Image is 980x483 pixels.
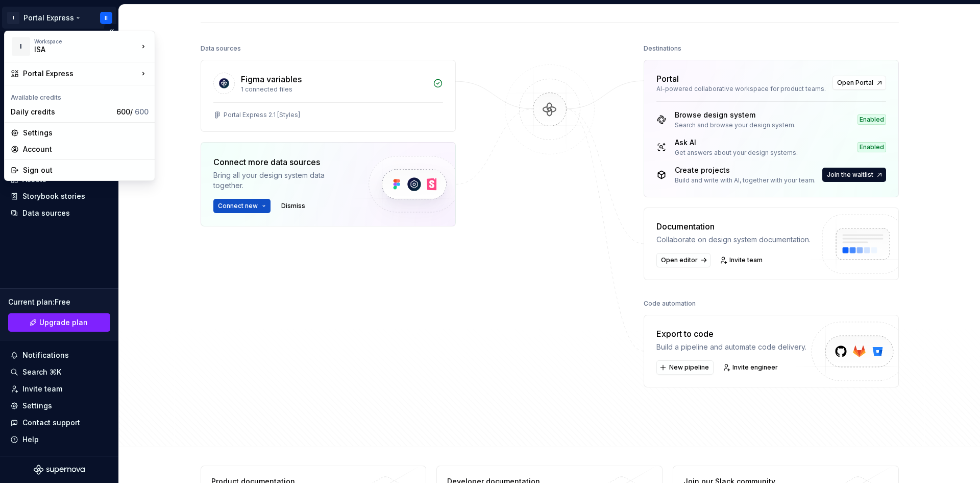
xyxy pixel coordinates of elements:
[23,128,149,138] div: Settings
[7,87,153,104] div: Available credits
[116,107,149,116] span: 600 /
[23,68,138,79] div: Portal Express
[23,165,149,175] div: Sign out
[12,37,30,56] div: I
[23,144,149,154] div: Account
[34,44,121,55] div: ISA
[34,38,138,44] div: Workspace
[11,107,112,117] div: Daily credits
[135,107,149,116] span: 600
